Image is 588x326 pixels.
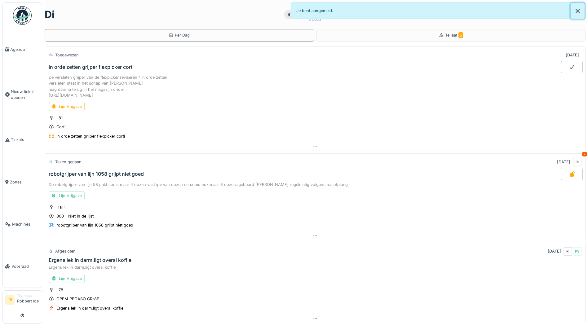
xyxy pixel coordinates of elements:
[17,293,39,306] li: Robbert Ide
[12,221,39,227] span: Machines
[49,257,131,263] div: Ergens lek in darm,ligt overal koffie
[56,204,65,210] div: Hal 1
[56,296,99,302] div: OPEM PEGASO CR-8P
[49,64,134,70] div: in orde zetten grijper flexpicker corti
[49,182,581,187] div: De robotgrijper van lijn 58 pakt soms maar 4 dozen vast ipv van dozen en soms ook maar 3 dozen..g...
[573,158,581,166] div: RI
[3,70,42,119] a: Nieuw ticket openen
[458,32,463,38] span: 5
[45,9,55,20] h1: di
[566,52,579,58] div: [DATE]
[3,203,42,245] a: Machines
[5,293,39,308] a: RI TechnicusRobbert Ide
[13,6,32,25] img: Badge_color-CXgf-gQk.svg
[49,191,85,200] div: Lijn Vrijgave
[308,15,321,23] div: 2025
[56,213,94,219] div: 000 - Niet in de lijst
[49,274,85,283] div: Lijn Vrijgave
[557,159,570,165] div: [DATE]
[3,119,42,161] a: Tickets
[49,264,581,270] div: Ergens lek in darm,ligt overal koffie
[56,133,125,139] div: in orde zetten grijper flexpicker corti
[11,137,39,143] span: Tickets
[291,2,585,19] div: Je bent aangemeld.
[11,263,39,269] span: Voorraad
[3,28,42,70] a: Agenda
[56,305,123,311] div: Ergens lek in darm,ligt overal koffie
[3,161,42,203] a: Zones
[3,245,42,288] a: Voorraad
[548,248,561,254] div: [DATE]
[11,89,39,100] span: Nieuw ticket openen
[5,295,15,305] li: RI
[49,74,581,98] div: De versleten grijper van de flexpicker reviseren / in orde zetten. versleten staat in het schap v...
[582,152,587,156] div: 2
[10,179,39,185] span: Zones
[10,46,39,52] span: Agenda
[55,52,79,58] div: Toegewezen
[55,248,76,254] div: Afgesloten
[49,102,85,111] div: Lijn Vrijgave
[56,115,63,121] div: L81
[56,124,65,130] div: Corti
[49,171,144,177] div: robotgrijper van lijn 1058 grijpt niet goed
[56,222,133,228] div: robotgrijper van lijn 1058 grijpt niet goed
[445,33,463,37] span: Te laat
[169,32,190,38] div: Per Dag
[17,293,39,298] div: Technicus
[571,3,585,19] button: Close
[56,287,63,293] div: L78
[55,159,82,165] div: Taken gedaan
[564,247,572,256] div: RI
[573,247,581,256] div: PS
